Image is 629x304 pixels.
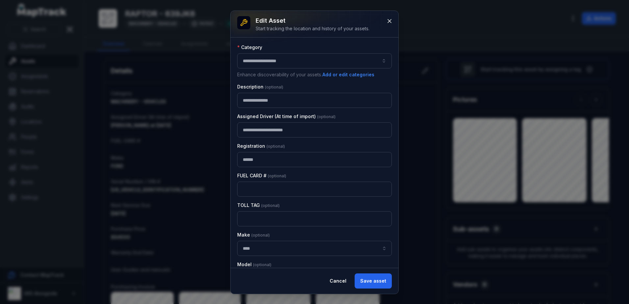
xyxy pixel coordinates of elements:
button: Cancel [324,273,352,289]
label: Model [237,261,271,268]
p: Enhance discoverability of your assets. [237,71,392,78]
button: Add or edit categories [322,71,375,78]
h3: Edit asset [256,16,369,25]
label: TOLL TAG [237,202,280,209]
label: Make [237,232,270,238]
label: Category [237,44,262,51]
div: Start tracking the location and history of your assets. [256,25,369,32]
input: asset-edit:cf[2c9a1bd6-738d-4b2a-ac98-3f96f4078ca0]-label [237,241,392,256]
label: FUEL CARD # [237,172,286,179]
label: Assigned Driver (At time of import) [237,113,336,120]
label: Description [237,84,283,90]
button: Save asset [355,273,392,289]
label: Registration [237,143,285,149]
